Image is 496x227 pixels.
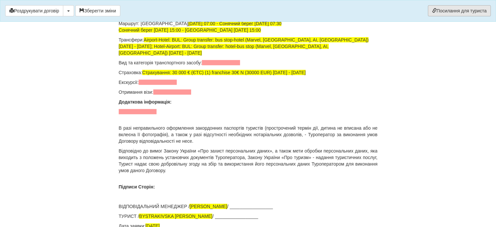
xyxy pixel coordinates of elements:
p: Отримання візи: [119,89,378,95]
span: BYSTRAKIVSKA [PERSON_NAME] [139,214,212,219]
p: Маршрут: [GEOGRAPHIC_DATA] [119,20,378,33]
p: Трансфери: [119,37,378,56]
span: [PERSON_NAME] [189,204,227,209]
p: ТУРИСТ / / _________________ [119,213,378,219]
a: Посилання для туриста [428,5,491,16]
span: Airport-Hotel: BUL: Group transfer: bus stop-hotel (Marvel, [GEOGRAPHIC_DATA], AI, [GEOGRAPHIC_DA... [119,37,369,56]
b: Додаткова інформація: [119,99,172,105]
span: Страхування: 30 000 € (ЄТС) (1) franchise 30€ N (30000 EUR) [DATE] - [DATE] [142,70,306,75]
p: Вид та категорія транспортного засобу: [119,59,378,66]
button: Зберегти зміни [75,5,120,16]
p: Екскурсії: [119,79,378,86]
button: Роздрукувати договір [5,5,63,16]
p: Відповідно до вимог Закону України «Про захист персональних даних», а також мети обробки персонал... [119,148,378,174]
p: Страховка: [119,69,378,76]
p: ВІДПОВІДАЛЬНИЙ МЕНЕДЖЕР / / _________________ [119,203,378,210]
b: Підписи Сторін: [119,184,155,189]
p: В разі неправильного оформлення закордонних паспортів туристів (прострочений термін дії, дитина н... [119,125,378,144]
